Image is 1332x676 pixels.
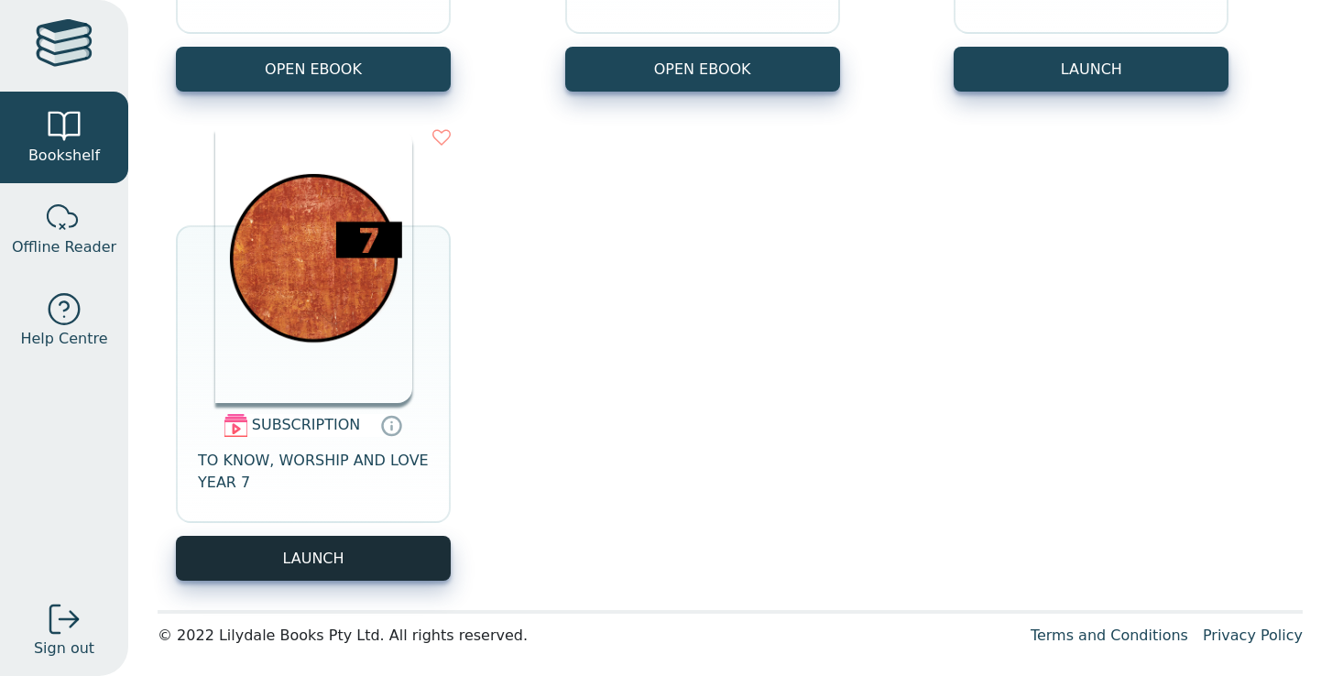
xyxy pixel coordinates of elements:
img: 9ae37a4e-1665-4815-b554-95c7efc5d853.png [215,128,412,403]
a: OPEN EBOOK [176,47,451,92]
span: Bookshelf [28,145,100,167]
img: subscription.svg [224,414,247,437]
span: Offline Reader [12,236,116,258]
a: Terms and Conditions [1031,627,1188,644]
button: LAUNCH [176,536,451,581]
button: OPEN EBOOK [565,47,840,92]
button: LAUNCH [954,47,1228,92]
span: Sign out [34,638,94,660]
a: Privacy Policy [1203,627,1303,644]
span: Help Centre [20,328,107,350]
div: © 2022 Lilydale Books Pty Ltd. All rights reserved. [158,625,1016,647]
a: Digital subscriptions can include coursework, exercises and interactive content. Subscriptions ar... [380,415,402,437]
span: TO KNOW, WORSHIP AND LOVE YEAR 7 [198,450,429,494]
span: SUBSCRIPTION [252,416,360,433]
